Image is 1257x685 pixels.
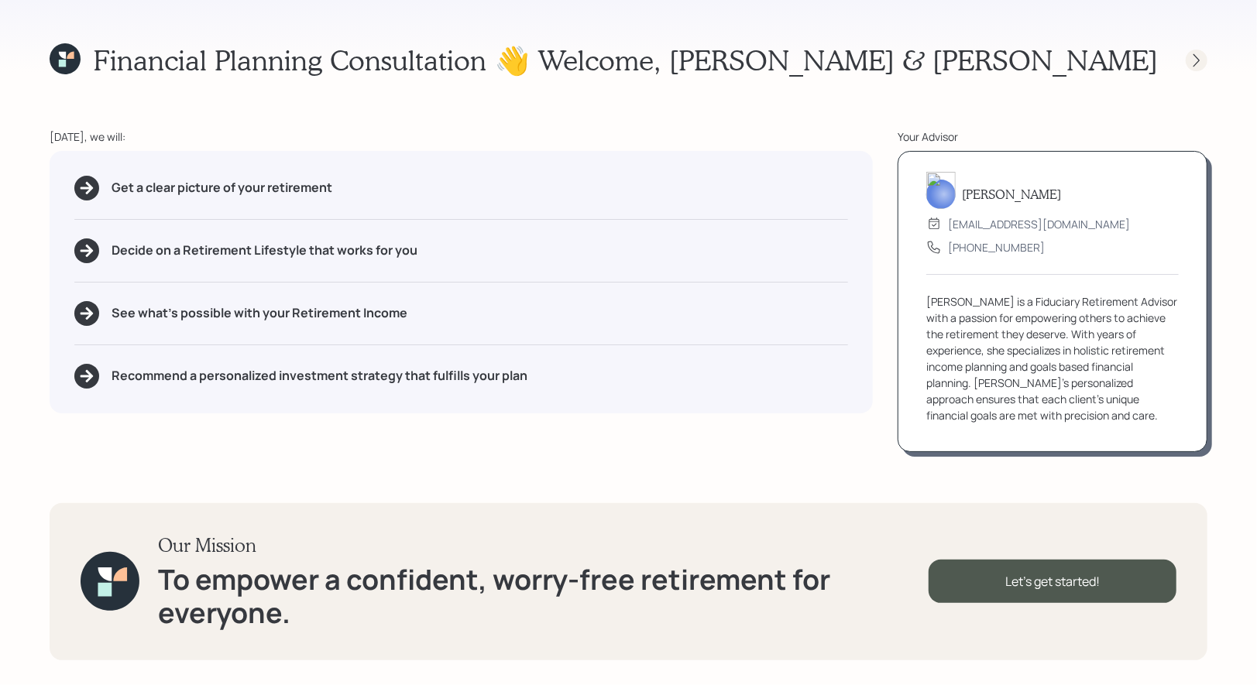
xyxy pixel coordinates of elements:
h1: To empower a confident, worry-free retirement for everyone. [158,563,929,629]
div: [DATE], we will: [50,128,873,145]
h5: Get a clear picture of your retirement [112,180,332,195]
h3: Our Mission [158,534,929,557]
div: Let's get started! [929,560,1176,603]
h5: Recommend a personalized investment strategy that fulfills your plan [112,368,527,383]
div: [PERSON_NAME] is a Fiduciary Retirement Advisor with a passion for empowering others to achieve t... [926,293,1179,423]
h5: Decide on a Retirement Lifestyle that works for you [112,243,417,258]
h1: 👋 Welcome , [PERSON_NAME] & [PERSON_NAME] [495,43,1158,77]
h5: [PERSON_NAME] [962,187,1061,201]
div: [EMAIL_ADDRESS][DOMAIN_NAME] [948,216,1130,232]
img: treva-nostdahl-headshot.png [926,172,956,209]
div: Your Advisor [898,128,1207,145]
h5: See what's possible with your Retirement Income [112,306,407,320]
h1: Financial Planning Consultation [93,43,486,77]
div: [PHONE_NUMBER] [948,239,1045,255]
